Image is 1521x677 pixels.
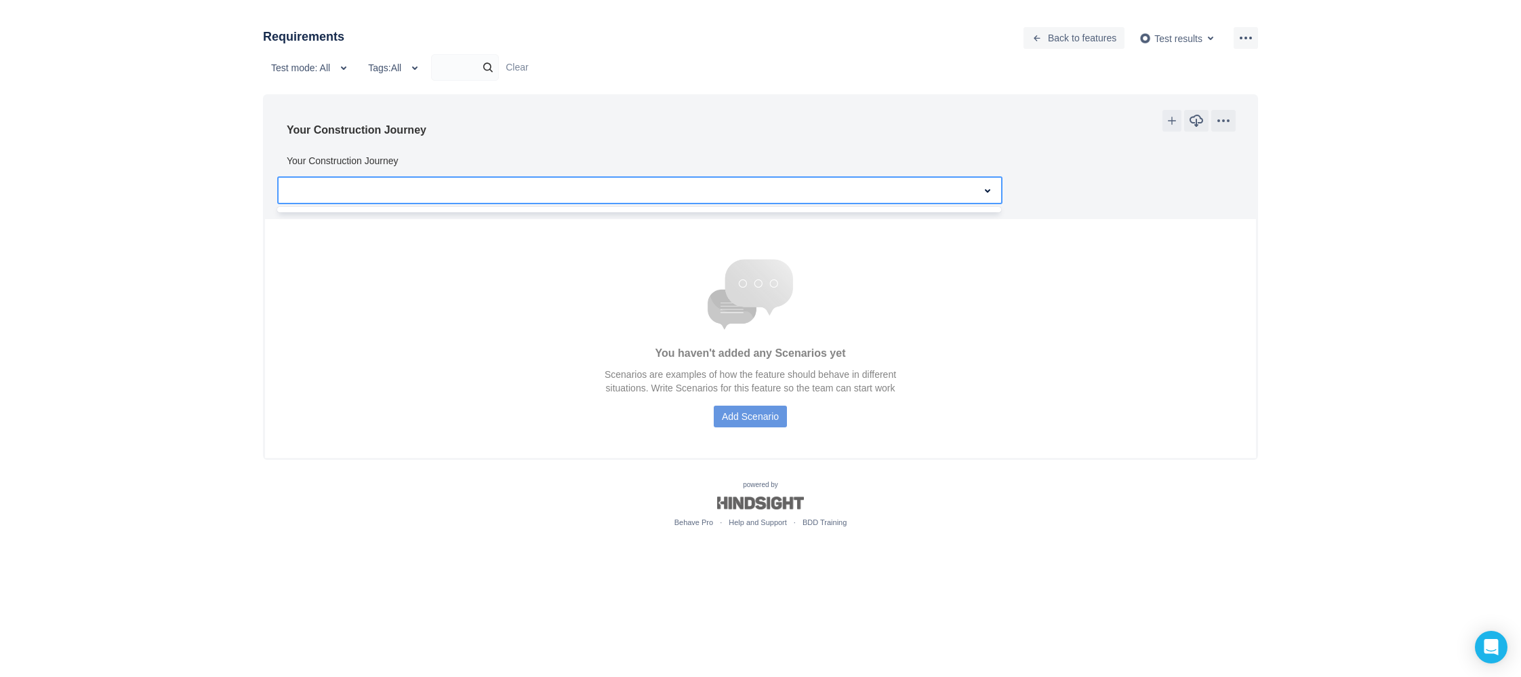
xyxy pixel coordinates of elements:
[674,518,713,526] a: Behave Pro
[1215,113,1232,129] span: more
[714,406,787,427] button: Add Scenario
[803,518,847,526] a: BDD Training
[480,61,496,74] span: search icon
[263,27,344,46] h3: Requirements
[252,480,1269,529] div: powered by
[360,57,431,79] button: Tags:All
[1023,27,1124,49] button: Back to features
[506,62,528,73] a: Clear
[1139,33,1151,44] img: AgwABIgr006M16MAAAAASUVORK5CYII=
[1154,33,1202,43] span: Test results
[271,57,330,79] span: Test mode: All
[245,345,1256,362] h3: You haven't added any Scenarios yet
[287,121,426,138] h3: Your Construction Journey
[245,368,1256,395] p: Scenarios are examples of how the feature should behave in different situations. Write Scenarios ...
[1188,113,1204,129] span: download icon
[1023,32,1124,43] a: Back to features
[729,518,787,526] a: Help and Support
[1238,30,1254,46] span: more
[368,57,401,79] span: Tags: All
[1048,27,1116,49] span: Back to features
[1475,631,1507,663] div: Open Intercom Messenger
[1032,33,1042,43] span: back icon
[1131,27,1227,49] button: Test results
[722,406,779,427] span: Add Scenario
[263,57,360,79] button: Test mode: All
[1167,115,1177,126] span: add icon
[714,410,787,421] a: Add Scenario
[287,156,398,166] div: Your Construction Journey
